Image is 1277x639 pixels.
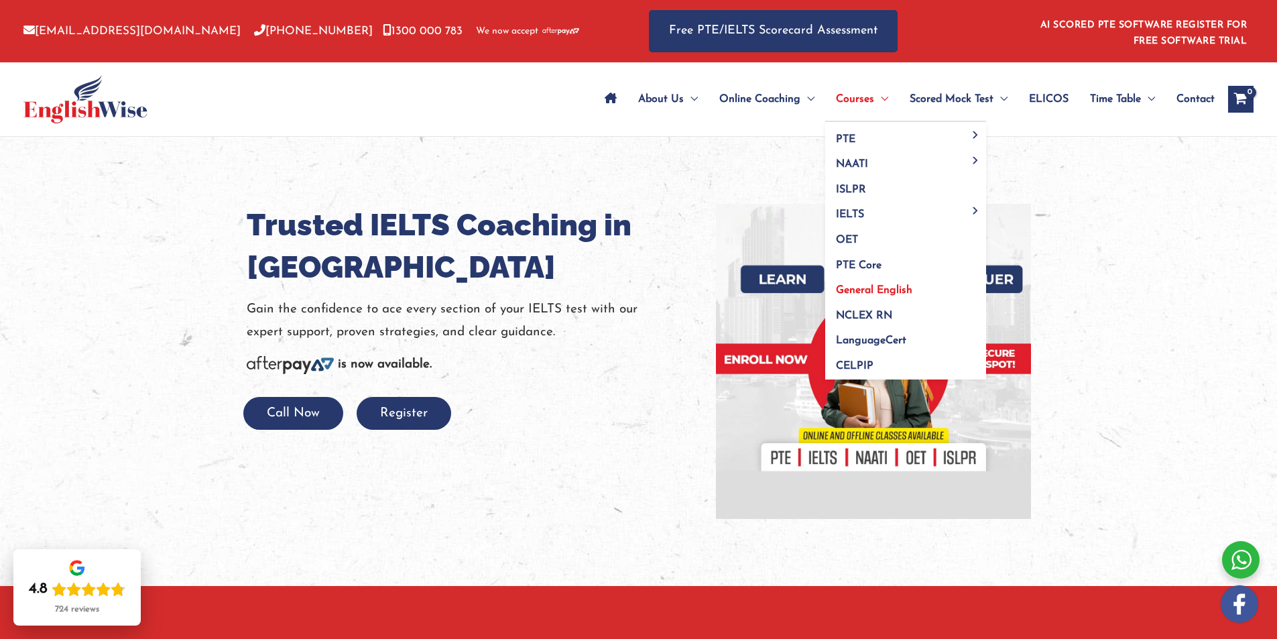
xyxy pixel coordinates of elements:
[1176,76,1215,123] span: Contact
[899,76,1018,123] a: Scored Mock TestMenu Toggle
[1166,76,1215,123] a: Contact
[716,204,1031,519] img: banner-new-img
[684,76,698,123] span: Menu Toggle
[542,27,579,35] img: Afterpay-Logo
[836,285,912,296] span: General English
[1018,76,1079,123] a: ELICOS
[993,76,1008,123] span: Menu Toggle
[825,122,986,148] a: PTEMenu Toggle
[836,361,873,371] span: CELPIP
[1079,76,1166,123] a: Time TableMenu Toggle
[254,25,373,37] a: [PHONE_NUMBER]
[825,298,986,324] a: NCLEX RN
[825,248,986,274] a: PTE Core
[836,209,864,220] span: IELTS
[836,184,866,195] span: ISLPR
[825,349,986,380] a: CELPIP
[357,397,451,430] button: Register
[243,397,343,430] button: Call Now
[836,310,892,321] span: NCLEX RN
[29,580,48,599] div: 4.8
[247,356,334,374] img: Afterpay-Logo
[1228,86,1254,113] a: View Shopping Cart, empty
[1221,585,1258,623] img: white-facebook.png
[357,407,451,420] a: Register
[836,159,868,170] span: NAATI
[719,76,800,123] span: Online Coaching
[1029,76,1069,123] span: ELICOS
[594,76,1215,123] nav: Site Navigation: Main Menu
[836,235,858,245] span: OET
[247,204,696,288] h1: Trusted IELTS Coaching in [GEOGRAPHIC_DATA]
[338,358,432,371] b: is now available.
[836,260,881,271] span: PTE Core
[825,76,899,123] a: CoursesMenu Toggle
[709,76,825,123] a: Online CoachingMenu Toggle
[23,75,147,123] img: cropped-ew-logo
[1032,9,1254,53] aside: Header Widget 1
[55,604,99,615] div: 724 reviews
[247,298,696,343] p: Gain the confidence to ace every section of your IELTS test with our expert support, proven strat...
[243,407,343,420] a: Call Now
[825,324,986,349] a: LanguageCert
[825,148,986,173] a: NAATIMenu Toggle
[1040,20,1248,46] a: AI SCORED PTE SOFTWARE REGISTER FOR FREE SOFTWARE TRIAL
[825,274,986,299] a: General English
[627,76,709,123] a: About UsMenu Toggle
[29,580,125,599] div: Rating: 4.8 out of 5
[836,134,855,145] span: PTE
[1141,76,1155,123] span: Menu Toggle
[968,131,983,139] span: Menu Toggle
[1090,76,1141,123] span: Time Table
[825,172,986,198] a: ISLPR
[649,10,898,52] a: Free PTE/IELTS Scorecard Assessment
[968,207,983,214] span: Menu Toggle
[836,335,906,346] span: LanguageCert
[383,25,463,37] a: 1300 000 783
[968,156,983,164] span: Menu Toggle
[825,198,986,223] a: IELTSMenu Toggle
[825,223,986,249] a: OET
[836,76,874,123] span: Courses
[910,76,993,123] span: Scored Mock Test
[638,76,684,123] span: About Us
[476,25,538,38] span: We now accept
[874,76,888,123] span: Menu Toggle
[23,25,241,37] a: [EMAIL_ADDRESS][DOMAIN_NAME]
[800,76,814,123] span: Menu Toggle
